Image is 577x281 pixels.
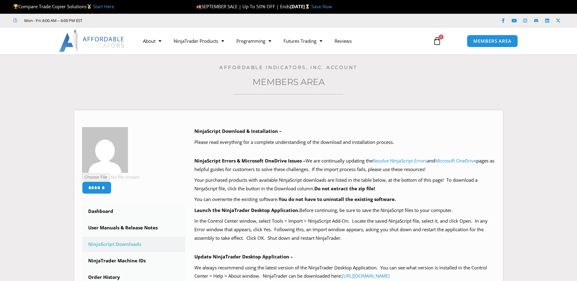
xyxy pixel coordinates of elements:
[194,195,495,204] p: You can overwrite the existing software.
[82,203,185,219] a: Dashboard
[194,254,293,260] b: Update NinjaTrader Desktop Application –
[82,220,185,236] a: User Manuals & Release Notes
[194,207,299,213] b: Launch the NinjaTrader Desktop Application.
[194,176,495,193] p: Your purchased products with available NinjaScript downloads are listed in the table below, at th...
[87,4,92,9] img: 🥇
[13,3,114,9] span: Compare Trade Copier Solutions
[82,253,185,269] a: NinjaTrader Machine IDs
[167,34,230,48] a: NinjaTrader Products
[91,17,183,24] iframe: Customer reviews powered by Trustpilot
[314,185,375,192] b: Do not extract the zip file!
[305,4,310,9] img: ⌛
[59,30,125,52] img: LogoAI | Affordable Indicators – NinjaTrader
[194,157,495,174] p: We are continually updating the and pages as helpful guides for customers to solve these challeng...
[473,39,511,43] span: MEMBERS AREA
[277,34,328,48] a: Futures Trading
[290,3,311,9] strong: [DATE]
[13,4,18,9] img: 🏆
[82,127,128,173] img: 9b3fa2fd2b436f2130023a05baab38a153b27f0e82642c9866fb1f6493de05ec
[435,158,476,164] a: Microsoft OneDrive
[82,236,185,252] a: NinjaScript Downloads
[230,34,277,48] a: Programming
[311,3,332,9] a: Save Now
[194,264,495,281] p: We always recommend using the latest version of the NinjaTrader Desktop Application. You can see ...
[424,32,451,50] a: 0
[194,158,305,164] b: NinjaScript Errors & Microsoft OneDrive Issues –
[328,34,358,48] a: Reviews
[137,34,167,48] a: About
[467,35,518,47] a: MEMBERS AREA
[219,64,358,70] a: Affordable Indicators, Inc. Account
[253,77,325,87] a: Members Area
[194,138,495,147] p: Please read everything for a complete understanding of the download and installation process.
[137,34,426,48] nav: Menu
[93,3,114,9] a: Start Here
[279,196,396,202] b: You do not have to uninstall the existing software.
[194,128,282,134] b: NinjaScript Download & Installation –
[23,17,82,24] span: Mon - Fri: 8:00 AM – 6:00 PM EST
[194,217,495,243] p: In the Control Center window, select Tools > Import > NinjaScript Add-On. Locate the saved NinjaS...
[342,273,390,279] a: [URL][DOMAIN_NAME]
[197,4,201,9] img: 🍂
[373,158,427,164] a: Resolve NinjaScript Errors
[196,3,290,9] span: SEPTEMBER SALE | Up To 50% OFF | Ends
[439,35,444,39] span: 0
[194,206,495,215] p: Before continuing, be sure to save the NinjaScript files to your computer.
